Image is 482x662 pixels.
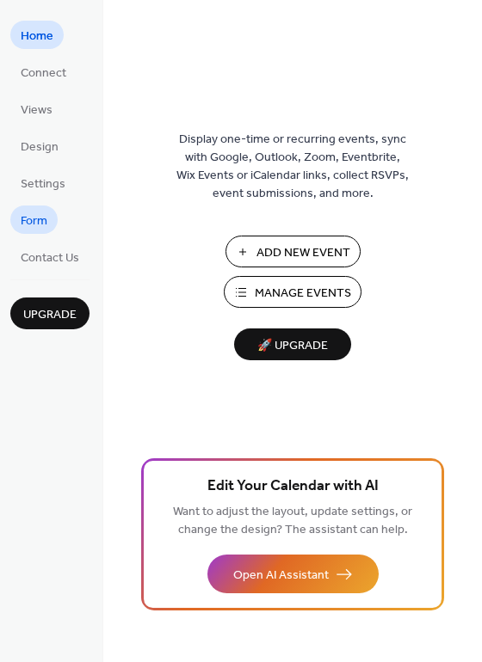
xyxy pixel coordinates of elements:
[21,175,65,193] span: Settings
[10,297,90,329] button: Upgrade
[23,306,77,324] span: Upgrade
[10,242,90,271] a: Contact Us
[224,276,361,308] button: Manage Events
[21,138,59,156] span: Design
[10,132,69,160] a: Design
[244,334,341,358] span: 🚀 Upgrade
[10,21,64,49] a: Home
[10,58,77,86] a: Connect
[21,28,53,46] span: Home
[176,131,409,203] span: Display one-time or recurring events, sync with Google, Outlook, Zoom, Eventbrite, Wix Events or ...
[21,101,53,120] span: Views
[21,249,79,267] span: Contact Us
[21,64,66,83] span: Connect
[173,500,412,542] span: Want to adjust the layout, update settings, or change the design? The assistant can help.
[233,567,329,585] span: Open AI Assistant
[10,205,58,234] a: Form
[234,328,351,360] button: 🚀 Upgrade
[10,95,63,123] a: Views
[10,169,76,197] a: Settings
[256,244,350,262] span: Add New Event
[255,285,351,303] span: Manage Events
[207,555,379,593] button: Open AI Assistant
[226,236,361,267] button: Add New Event
[207,475,379,499] span: Edit Your Calendar with AI
[21,212,47,230] span: Form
